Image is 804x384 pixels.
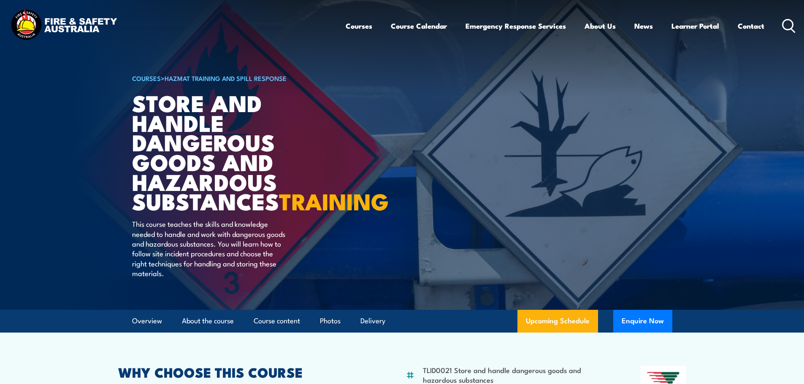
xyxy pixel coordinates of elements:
[466,15,566,37] a: Emergency Response Services
[132,73,161,83] a: COURSES
[132,310,162,332] a: Overview
[254,310,300,332] a: Course content
[585,15,616,37] a: About Us
[346,15,372,37] a: Courses
[165,73,287,83] a: HAZMAT Training and Spill Response
[613,310,672,333] button: Enquire Now
[132,93,341,211] h1: Store And Handle Dangerous Goods and Hazardous Substances
[132,73,341,83] h6: >
[320,310,341,332] a: Photos
[182,310,234,332] a: About the course
[634,15,653,37] a: News
[118,366,365,378] h2: WHY CHOOSE THIS COURSE
[279,183,389,218] strong: TRAINING
[517,310,598,333] a: Upcoming Schedule
[360,310,385,332] a: Delivery
[132,219,286,278] p: This course teaches the skills and knowledge needed to handle and work with dangerous goods and h...
[738,15,764,37] a: Contact
[391,15,447,37] a: Course Calendar
[671,15,719,37] a: Learner Portal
